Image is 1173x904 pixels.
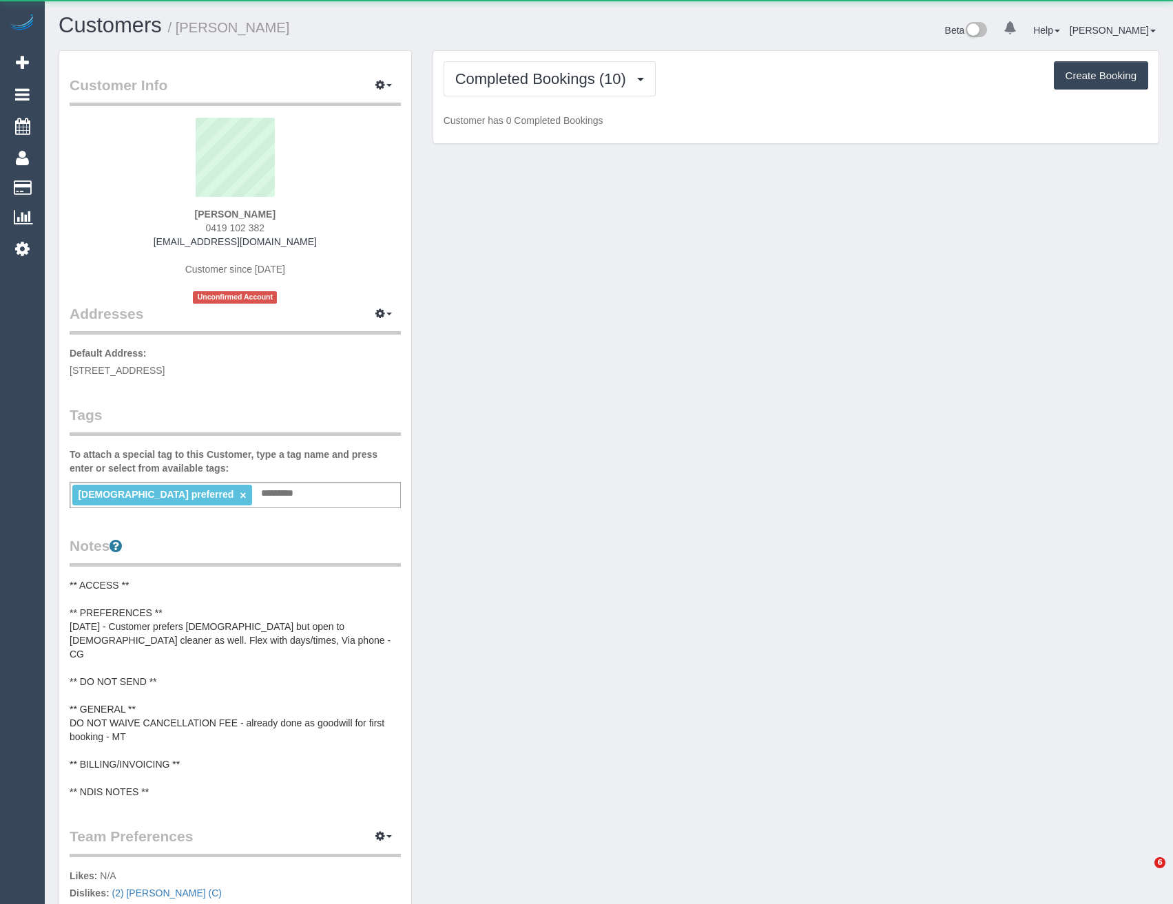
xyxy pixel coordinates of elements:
[455,70,633,87] span: Completed Bookings (10)
[1033,25,1060,36] a: Help
[1054,61,1148,90] button: Create Booking
[444,114,1148,127] p: Customer has 0 Completed Bookings
[70,448,401,475] label: To attach a special tag to this Customer, type a tag name and press enter or select from availabl...
[1070,25,1156,36] a: [PERSON_NAME]
[168,20,290,35] small: / [PERSON_NAME]
[70,536,401,567] legend: Notes
[70,826,401,857] legend: Team Preferences
[70,346,147,360] label: Default Address:
[112,887,221,898] a: (2) [PERSON_NAME] (C)
[240,490,246,501] a: ×
[70,365,165,376] span: [STREET_ADDRESS]
[193,291,277,303] span: Unconfirmed Account
[70,405,401,436] legend: Tags
[78,489,233,500] span: [DEMOGRAPHIC_DATA] preferred
[70,869,97,883] label: Likes:
[70,578,401,799] pre: ** ACCESS ** ** PREFERENCES ** [DATE] - Customer prefers [DEMOGRAPHIC_DATA] but open to [DEMOGRAP...
[185,264,285,275] span: Customer since [DATE]
[964,22,987,40] img: New interface
[444,61,656,96] button: Completed Bookings (10)
[945,25,988,36] a: Beta
[70,75,401,106] legend: Customer Info
[100,870,116,881] span: N/A
[70,886,110,900] label: Dislikes:
[154,236,317,247] a: [EMAIL_ADDRESS][DOMAIN_NAME]
[1126,857,1159,890] iframe: Intercom live chat
[195,209,276,220] strong: [PERSON_NAME]
[206,222,265,233] span: 0419 102 382
[1154,857,1165,868] span: 6
[8,14,36,33] img: Automaid Logo
[59,13,162,37] a: Customers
